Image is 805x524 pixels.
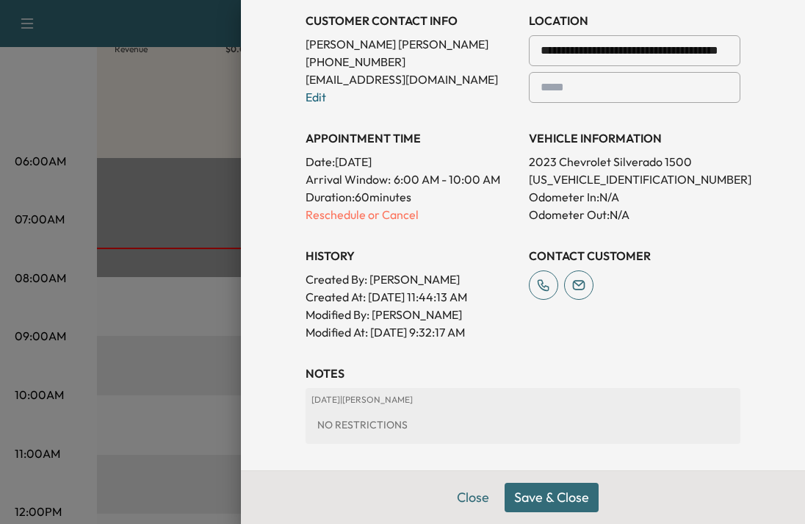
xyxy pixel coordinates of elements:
h3: VEHICLE INFORMATION [529,129,740,147]
button: Close [447,483,499,512]
p: 2023 Chevrolet Silverado 1500 [529,153,740,171]
p: Created At : [DATE] 11:44:13 AM [306,288,517,306]
p: Odometer In: N/A [529,188,740,206]
h3: CUSTOMER CONTACT INFO [306,12,517,29]
p: Date: [DATE] [306,153,517,171]
a: Edit [306,90,326,104]
p: Reschedule or Cancel [306,206,517,223]
p: [US_VEHICLE_IDENTIFICATION_NUMBER] [529,171,740,188]
h3: LOCATION [529,12,740,29]
div: NO RESTRICTIONS [311,412,734,438]
p: [PERSON_NAME] [PERSON_NAME] [306,35,517,53]
h3: APPOINTMENT TIME [306,129,517,147]
h3: CONTACT CUSTOMER [529,247,740,265]
p: Modified By : [PERSON_NAME] [306,306,517,323]
p: Odometer Out: N/A [529,206,740,223]
h3: History [306,247,517,265]
p: [PHONE_NUMBER] [306,53,517,71]
p: [EMAIL_ADDRESS][DOMAIN_NAME] [306,71,517,88]
h4: Add a Repair Order number [306,467,740,482]
span: 6:00 AM - 10:00 AM [394,171,500,188]
p: Created By : [PERSON_NAME] [306,270,517,288]
button: Save & Close [505,483,599,512]
h3: NOTES [306,365,740,382]
p: [DATE] | [PERSON_NAME] [311,394,734,406]
p: Modified At : [DATE] 9:32:17 AM [306,323,517,341]
p: Duration: 60 minutes [306,188,517,206]
p: Arrival Window: [306,171,517,188]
